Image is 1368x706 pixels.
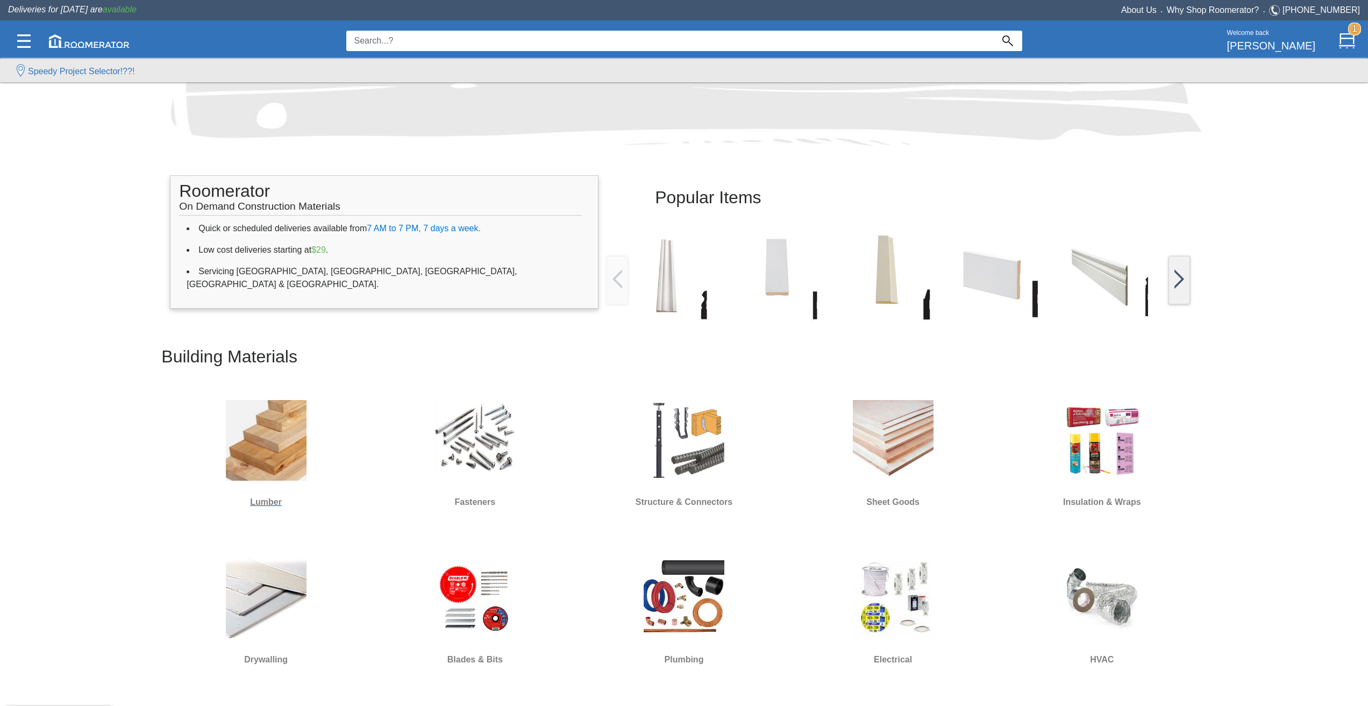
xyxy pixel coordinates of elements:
a: HVAC [1035,550,1169,673]
h6: Electrical [826,653,960,667]
img: Lumber.jpg [226,400,307,481]
img: Sheet_Good.jpg [853,400,934,481]
h6: Fasteners [408,495,542,509]
img: /app/images/Buttons/favicon.jpg [730,229,824,323]
a: Why Shop Roomerator? [1167,5,1259,15]
img: /app/images/Buttons/favicon.jpg [950,229,1044,323]
img: /app/images/Buttons/favicon.jpg [1174,269,1184,289]
span: Deliveries for [DATE] are [8,5,137,14]
li: Quick or scheduled deliveries available from [187,218,581,239]
img: roomerator-logo.svg [49,34,130,48]
a: Lumber [199,392,333,516]
h1: Roomerator [179,176,581,216]
a: Plumbing [617,550,751,673]
img: Search_Icon.svg [1002,35,1013,46]
img: /app/images/Buttons/favicon.jpg [1171,229,1265,323]
span: • [1157,9,1167,14]
input: Search...? [346,31,993,51]
h6: Plumbing [617,653,751,667]
img: /app/images/Buttons/favicon.jpg [1060,229,1155,323]
a: [PHONE_NUMBER] [1282,5,1360,15]
img: /app/images/Buttons/favicon.jpg [840,229,934,323]
li: Servicing [GEOGRAPHIC_DATA], [GEOGRAPHIC_DATA], [GEOGRAPHIC_DATA], [GEOGRAPHIC_DATA] & [GEOGRAPHI... [187,261,581,295]
span: available [103,5,137,14]
img: Electrical.jpg [853,558,934,638]
img: S&H.jpg [644,400,724,481]
a: Drywalling [199,550,333,673]
img: Telephone.svg [1269,4,1282,17]
img: Cart.svg [1339,33,1355,49]
a: Blades & Bits [408,550,542,673]
h6: Sheet Goods [826,495,960,509]
h6: HVAC [1035,653,1169,667]
img: Drywall.jpg [226,558,307,638]
span: 7 AM to 7 PM, 7 days a week. [367,224,481,233]
h6: Lumber [199,495,333,509]
img: /app/images/Buttons/favicon.jpg [612,269,622,289]
h6: Drywalling [199,653,333,667]
span: On Demand Construction Materials [179,195,340,212]
label: Speedy Project Selector!??! [28,65,134,78]
img: Screw.jpg [434,400,515,481]
a: Sheet Goods [826,392,960,516]
a: Insulation & Wraps [1035,392,1169,516]
img: Categories.svg [17,34,31,48]
strong: 1 [1348,23,1361,35]
img: Blades-&-Bits.jpg [434,558,515,638]
h2: Building Materials [161,339,1206,375]
h2: Popular Items [655,180,1141,216]
img: Plumbing.jpg [644,558,724,638]
h6: Blades & Bits [408,653,542,667]
img: /app/images/Buttons/favicon.jpg [619,229,714,323]
span: $29 [311,245,326,254]
img: HVAC.jpg [1061,558,1142,638]
li: Low cost deliveries starting at . [187,239,581,261]
a: About Us [1121,5,1157,15]
img: Insulation.jpg [1061,400,1142,481]
h6: Insulation & Wraps [1035,495,1169,509]
a: Electrical [826,550,960,673]
span: • [1259,9,1269,14]
h6: Structure & Connectors [617,495,751,509]
a: Fasteners [408,392,542,516]
a: Structure & Connectors [617,392,751,516]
